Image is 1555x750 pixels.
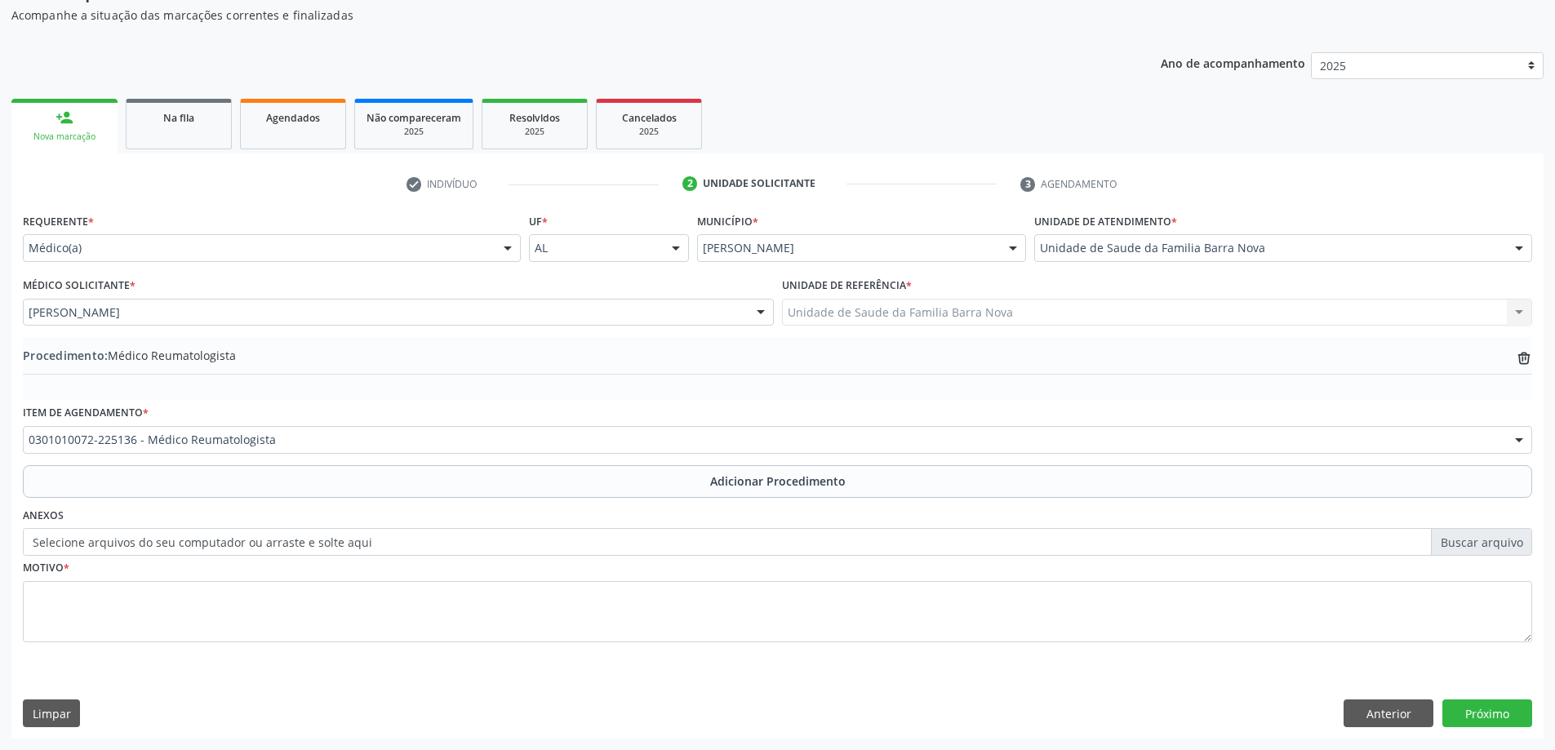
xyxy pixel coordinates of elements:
[56,109,73,126] div: person_add
[23,209,94,234] label: Requerente
[608,126,690,138] div: 2025
[29,432,1499,448] span: 0301010072-225136 - Médico Reumatologista
[23,273,136,299] label: Médico Solicitante
[710,473,846,490] span: Adicionar Procedimento
[703,240,993,256] span: [PERSON_NAME]
[1161,52,1305,73] p: Ano de acompanhamento
[1034,209,1177,234] label: Unidade de atendimento
[509,111,560,125] span: Resolvidos
[682,176,697,191] div: 2
[23,556,69,581] label: Motivo
[1442,699,1532,727] button: Próximo
[23,131,106,143] div: Nova marcação
[29,240,487,256] span: Médico(a)
[23,504,64,529] label: Anexos
[163,111,194,125] span: Na fila
[23,401,149,426] label: Item de agendamento
[1040,240,1499,256] span: Unidade de Saude da Familia Barra Nova
[23,348,108,363] span: Procedimento:
[367,111,461,125] span: Não compareceram
[23,465,1532,498] button: Adicionar Procedimento
[266,111,320,125] span: Agendados
[367,126,461,138] div: 2025
[29,304,740,321] span: [PERSON_NAME]
[529,209,548,234] label: UF
[23,347,236,364] span: Médico Reumatologista
[494,126,575,138] div: 2025
[782,273,912,299] label: Unidade de referência
[697,209,758,234] label: Município
[535,240,656,256] span: AL
[703,176,815,191] div: Unidade solicitante
[1344,699,1433,727] button: Anterior
[622,111,677,125] span: Cancelados
[11,7,1084,24] p: Acompanhe a situação das marcações correntes e finalizadas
